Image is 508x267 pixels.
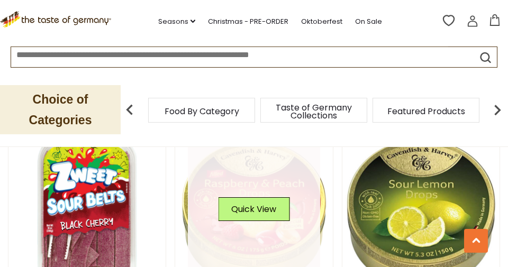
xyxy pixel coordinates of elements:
button: Quick View [218,197,289,221]
a: On Sale [355,16,382,27]
a: Featured Products [387,107,465,115]
a: Food By Category [165,107,239,115]
a: Christmas - PRE-ORDER [208,16,288,27]
a: Taste of Germany Collections [271,104,356,119]
img: previous arrow [119,99,140,121]
a: Oktoberfest [301,16,342,27]
a: Seasons [158,16,195,27]
img: next arrow [487,99,508,121]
